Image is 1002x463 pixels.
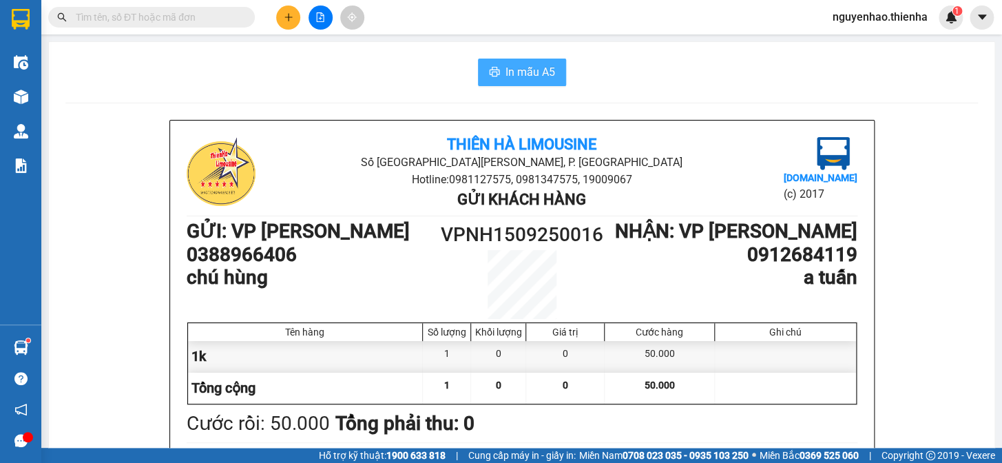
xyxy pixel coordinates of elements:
[284,12,293,22] span: plus
[14,434,28,447] span: message
[579,448,749,463] span: Miền Nam
[718,327,853,338] div: Ghi chú
[954,6,959,16] span: 1
[14,372,28,385] span: question-circle
[187,243,438,267] h1: 0388966406
[340,6,364,30] button: aim
[17,100,240,123] b: GỬI : VP [PERSON_NAME]
[14,55,28,70] img: warehouse-icon
[444,380,450,391] span: 1
[386,450,446,461] strong: 1900 633 818
[665,446,857,459] li: 17:24[DATE]
[478,59,566,86] button: printerIn mẫu A5
[426,327,467,338] div: Số lượng
[869,448,871,463] span: |
[970,6,994,30] button: caret-down
[129,34,576,51] li: Số [GEOGRAPHIC_DATA][PERSON_NAME], P. [GEOGRAPHIC_DATA]
[347,12,357,22] span: aim
[447,136,596,153] b: Thiên Hà Limousine
[952,6,962,16] sup: 1
[191,327,419,338] div: Tên hàng
[187,409,330,439] div: Cước rồi : 50.000
[214,446,406,459] li: Người gửi hàng xác nhận
[14,403,28,416] span: notification
[505,63,555,81] span: In mẫu A5
[496,380,501,391] span: 0
[14,90,28,104] img: warehouse-icon
[438,220,606,250] h1: VPNH1509250016
[945,11,957,23] img: icon-new-feature
[468,448,576,463] span: Cung cấp máy in - giấy in:
[319,448,446,463] span: Hỗ trợ kỹ thuật:
[26,338,30,342] sup: 1
[423,341,471,372] div: 1
[605,243,857,267] h1: 0912684119
[976,11,988,23] span: caret-down
[489,66,500,79] span: printer
[276,6,300,30] button: plus
[926,451,935,460] span: copyright
[191,380,255,396] span: Tổng cộng
[644,380,674,391] span: 50.000
[298,171,745,188] li: Hotline: 0981127575, 0981347575, 19009067
[14,124,28,138] img: warehouse-icon
[456,448,458,463] span: |
[623,450,749,461] strong: 0708 023 035 - 0935 103 250
[457,191,586,208] b: Gửi khách hàng
[14,340,28,355] img: warehouse-icon
[474,327,522,338] div: Khối lượng
[309,6,333,30] button: file-add
[14,158,28,173] img: solution-icon
[57,12,67,22] span: search
[605,341,714,372] div: 50.000
[608,327,710,338] div: Cước hàng
[563,380,568,391] span: 0
[822,8,939,25] span: nguyenhao.thienha
[187,220,410,243] b: GỬI : VP [PERSON_NAME]
[783,185,857,203] li: (c) 2017
[17,17,86,86] img: logo.jpg
[188,341,424,372] div: 1k
[783,172,857,183] b: [DOMAIN_NAME]
[760,448,859,463] span: Miền Bắc
[530,327,601,338] div: Giá trị
[752,453,756,458] span: ⚪️
[315,12,325,22] span: file-add
[800,450,859,461] strong: 0369 525 060
[817,137,850,170] img: logo.jpg
[471,341,526,372] div: 0
[76,10,238,25] input: Tìm tên, số ĐT hoặc mã đơn
[129,51,576,68] li: Hotline: 0981127575, 0981347575, 19009067
[298,154,745,171] li: Số [GEOGRAPHIC_DATA][PERSON_NAME], P. [GEOGRAPHIC_DATA]
[335,412,474,435] b: Tổng phải thu: 0
[187,266,438,289] h1: chú hùng
[526,341,605,372] div: 0
[615,220,857,243] b: NHẬN : VP [PERSON_NAME]
[187,137,255,206] img: logo.jpg
[12,9,30,30] img: logo-vxr
[605,266,857,289] h1: a tuấn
